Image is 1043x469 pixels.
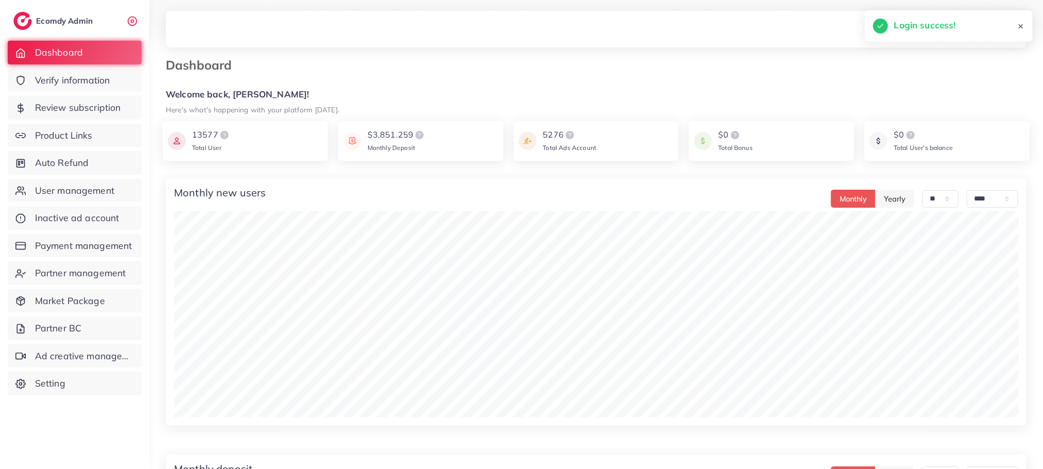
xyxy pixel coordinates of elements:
[368,144,415,152] span: Monthly Deposit
[8,206,142,230] a: Inactive ad account
[870,129,888,153] img: icon payment
[8,234,142,258] a: Payment management
[694,129,712,153] img: icon payment
[35,294,105,308] span: Market Package
[875,190,914,208] button: Yearly
[35,349,134,363] span: Ad creative management
[718,144,753,152] span: Total Bonus
[36,16,95,26] h2: Ecomdy Admin
[729,129,741,141] img: logo
[35,74,110,87] span: Verify information
[35,211,119,225] span: Inactive ad account
[8,179,142,203] a: User management
[13,12,32,30] img: logo
[35,377,65,390] span: Setting
[564,129,576,141] img: logo
[8,151,142,175] a: Auto Refund
[543,144,597,152] span: Total Ads Account
[8,261,142,285] a: Partner management
[174,187,266,199] h4: Monthly new users
[8,289,142,313] a: Market Package
[35,239,132,253] span: Payment management
[168,129,186,153] img: icon payment
[166,105,339,114] small: Here's what's happening with your platform [DATE].
[35,129,93,142] span: Product Links
[8,124,142,147] a: Product Links
[218,129,231,141] img: logo
[894,19,956,32] h5: Login success!
[35,184,114,197] span: User management
[192,129,231,141] div: 13577
[166,58,240,73] h3: Dashboard
[35,101,121,114] span: Review subscription
[35,46,83,59] span: Dashboard
[13,12,95,30] a: logoEcomdy Admin
[8,69,142,92] a: Verify information
[519,129,537,153] img: icon payment
[166,89,1027,100] h5: Welcome back, [PERSON_NAME]!
[8,344,142,368] a: Ad creative management
[8,316,142,340] a: Partner BC
[718,129,753,141] div: $0
[35,266,126,280] span: Partner management
[894,129,953,141] div: $0
[905,129,917,141] img: logo
[35,156,89,170] span: Auto Refund
[368,129,426,141] div: $3,851.259
[413,129,426,141] img: logo
[35,322,82,335] span: Partner BC
[894,144,953,152] span: Total User’s balance
[343,129,361,153] img: icon payment
[831,190,876,208] button: Monthly
[8,96,142,120] a: Review subscription
[8,41,142,64] a: Dashboard
[192,144,222,152] span: Total User
[543,129,597,141] div: 5276
[8,372,142,395] a: Setting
